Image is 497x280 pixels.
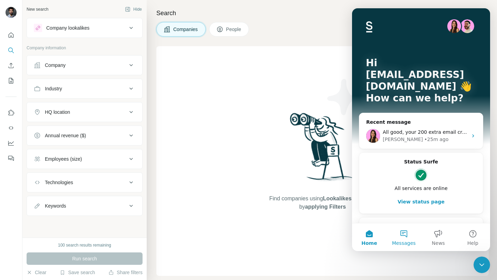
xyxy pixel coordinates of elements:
[45,156,82,162] div: Employees (size)
[305,204,346,210] span: applying Filters
[58,242,111,248] div: 100 search results remaining
[323,196,371,201] span: Lookalikes search
[27,269,46,276] button: Clear
[474,257,490,273] iframe: Intercom live chat
[60,269,95,276] button: Save search
[27,80,142,97] button: Industry
[226,26,242,33] span: People
[6,152,17,164] button: Feedback
[31,121,293,127] span: All good, your 200 extra email credits have been transferred to the account linked to workspace 1...
[27,198,142,214] button: Keywords
[45,202,66,209] div: Keywords
[46,24,89,31] div: Company lookalikes
[45,62,66,69] div: Company
[14,177,124,184] div: All services are online
[6,59,17,72] button: Enrich CSV
[27,174,142,191] button: Technologies
[72,128,96,135] div: • 25m ago
[27,127,142,144] button: Annual revenue ($)
[45,85,62,92] div: Industry
[352,8,490,251] iframe: To enrich screen reader interactions, please activate Accessibility in Grammarly extension settings
[6,137,17,149] button: Dashboard
[267,194,378,211] span: Find companies using or by
[6,44,17,57] button: Search
[115,232,126,237] span: Help
[45,132,86,139] div: Annual revenue ($)
[45,109,70,116] div: HQ location
[14,150,124,157] h2: Status Surfe
[156,8,489,18] h4: Search
[80,232,93,237] span: News
[27,20,142,36] button: Company lookalikes
[104,215,138,243] button: Help
[27,6,48,12] div: New search
[6,29,17,41] button: Quick start
[287,111,359,188] img: Surfe Illustration - Woman searching with binoculars
[6,74,17,87] button: My lists
[14,187,124,200] button: View status page
[45,179,73,186] div: Technologies
[323,74,385,136] img: Surfe Illustration - Stars
[6,107,17,119] button: Use Surfe on LinkedIn
[27,45,143,51] p: Company information
[9,232,25,237] span: Home
[6,7,17,18] img: Avatar
[27,151,142,167] button: Employees (size)
[35,215,69,243] button: Messages
[31,128,71,135] div: [PERSON_NAME]
[108,269,143,276] button: Share filters
[6,122,17,134] button: Use Surfe API
[120,4,147,14] button: Hide
[27,57,142,73] button: Company
[173,26,198,33] span: Companies
[27,104,142,120] button: HQ location
[69,215,104,243] button: News
[40,232,64,237] span: Messages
